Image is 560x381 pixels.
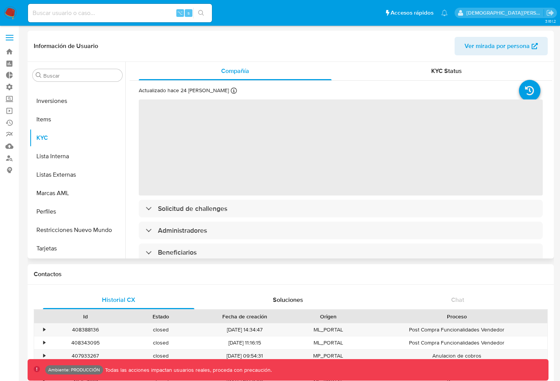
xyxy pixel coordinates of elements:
button: Buscar [36,72,42,78]
span: Chat [451,295,464,304]
div: Id [53,313,118,320]
div: [DATE] 14:34:47 [199,323,290,336]
button: Restricciones Nuevo Mundo [30,221,125,239]
span: Compañía [221,66,249,75]
div: Fecha de creación [204,313,285,320]
div: Estado [128,313,193,320]
span: Historial CX [102,295,135,304]
div: Post Compra Funcionalidades Vendedor [366,336,547,349]
button: Ver mirada por persona [455,37,548,55]
div: Post Compra Funcionalidades Vendedor [366,323,547,336]
span: s [187,9,190,17]
button: KYC [30,129,125,147]
h1: Información de Usuario [34,42,98,50]
button: Inversiones [30,92,125,110]
div: [DATE] 09:54:31 [199,350,290,362]
button: Perfiles [30,202,125,221]
button: Tarjetas [30,239,125,258]
div: 408388136 [48,323,123,336]
div: ML_PORTAL [291,323,366,336]
h3: Beneficiarios [158,248,197,257]
span: KYC Status [431,66,462,75]
button: Lista Interna [30,147,125,166]
button: Listas Externas [30,166,125,184]
div: Solicitud de challenges [139,200,543,217]
span: Soluciones [273,295,303,304]
div: closed [123,350,199,362]
p: Todas las acciones impactan usuarios reales, proceda con precaución. [103,366,272,374]
p: Actualizado hace 24 [PERSON_NAME] [139,87,229,94]
p: jesus.vallezarante@mercadolibre.com.co [466,9,544,17]
div: ML_PORTAL [291,336,366,349]
input: Buscar usuario o caso... [28,8,212,18]
p: Ambiente: PRODUCCIÓN [48,368,100,371]
button: Items [30,110,125,129]
h1: Contactos [34,270,548,278]
div: MP_PORTAL [291,350,366,362]
div: • [43,352,45,359]
div: closed [123,323,199,336]
div: • [43,339,45,346]
div: [DATE] 11:16:15 [199,336,290,349]
button: Marcas AML [30,184,125,202]
a: Salir [546,9,554,17]
div: 408343095 [48,336,123,349]
div: Proceso [371,313,542,320]
div: • [43,326,45,333]
h3: Administradores [158,226,207,235]
div: Anulacion de cobros [366,350,547,362]
div: 407933267 [48,350,123,362]
span: ⌥ [177,9,183,17]
button: search-icon [193,8,209,18]
div: Beneficiarios [139,244,543,261]
span: Accesos rápidos [391,9,434,17]
span: Ver mirada por persona [465,37,530,55]
span: ‌ [139,99,543,195]
a: Notificaciones [441,10,448,16]
h3: Solicitud de challenges [158,204,227,213]
div: Origen [296,313,361,320]
div: Administradores [139,222,543,239]
input: Buscar [43,72,119,79]
div: closed [123,336,199,349]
